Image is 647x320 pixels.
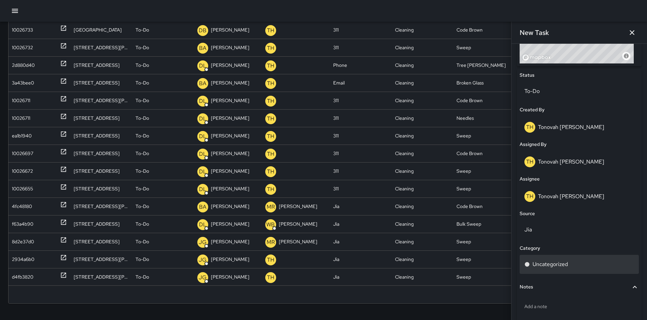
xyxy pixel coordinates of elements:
p: DL [199,185,206,193]
p: [PERSON_NAME] [211,251,249,268]
p: To-Do [136,268,149,286]
p: DL [199,97,206,105]
div: 10026732 [12,39,33,56]
p: [PERSON_NAME] [211,21,249,39]
p: [PERSON_NAME] [211,92,249,109]
div: 1069 Howard Street [70,197,132,215]
div: 311 [330,39,392,56]
div: Cleaning [392,92,453,109]
div: Sweep [453,233,515,250]
p: [PERSON_NAME] [211,233,249,250]
div: 1288 Howard Street [70,92,132,109]
div: f63a4b90 [12,215,33,233]
p: To-Do [136,127,149,145]
div: 3a43bee0 [12,74,34,92]
div: Sweep [453,39,515,56]
div: 311 [330,180,392,197]
div: 2d880d40 [12,57,35,74]
p: JG [199,238,206,246]
p: MR [267,203,275,211]
p: TH [267,26,274,35]
div: 311 [330,162,392,180]
div: 10026655 [12,180,33,197]
p: [PERSON_NAME] [211,57,249,74]
div: Cleaning [392,180,453,197]
p: [PERSON_NAME] [211,127,249,145]
div: Cleaning [392,74,453,92]
p: To-Do [136,92,149,109]
div: 165 9th Street [70,109,132,127]
div: Code Brown [453,21,515,39]
p: BA [199,203,206,211]
p: To-Do [136,57,149,74]
div: Jia [330,233,392,250]
div: 757 Brannan Street [70,268,132,286]
p: WB [266,221,275,229]
div: ea1b1940 [12,127,32,145]
p: DL [199,115,206,123]
div: Cleaning [392,233,453,250]
div: 2934a6b0 [12,251,34,268]
div: Cleaning [392,197,453,215]
p: [PERSON_NAME] [211,74,249,92]
div: Needles [453,109,515,127]
p: TH [267,132,274,140]
p: TH [267,168,274,176]
div: Cleaning [392,145,453,162]
p: To-Do [136,39,149,56]
div: Cleaning [392,39,453,56]
p: TH [267,150,274,158]
div: 1047 Minna Street [70,21,132,39]
div: 778 Natoma Street [70,215,132,233]
p: To-Do [136,74,149,92]
div: 251 9th Street [70,127,132,145]
div: 311 [330,92,392,109]
div: Jia [330,250,392,268]
p: BA [199,79,206,88]
p: TH [267,44,274,52]
p: [PERSON_NAME] [279,215,317,233]
p: DL [199,150,206,158]
p: TH [267,115,274,123]
p: [PERSON_NAME] [279,198,317,215]
div: Cleaning [392,268,453,286]
div: Email [330,74,392,92]
div: Code Brown [453,92,515,109]
p: TH [267,62,274,70]
div: Code Brown [453,197,515,215]
p: [PERSON_NAME] [211,39,249,56]
div: Cleaning [392,109,453,127]
div: 706 Natoma Street [70,162,132,180]
div: Jia [330,215,392,233]
div: 311 [330,127,392,145]
div: Sweep [453,162,515,180]
p: TH [267,97,274,105]
div: 650 7th Street [70,233,132,250]
div: Phone [330,56,392,74]
div: Cleaning [392,127,453,145]
p: DB [199,26,206,35]
div: d4fb3820 [12,268,33,286]
div: 10026711 [12,110,30,127]
div: Cleaning [392,162,453,180]
p: [PERSON_NAME] [211,215,249,233]
p: To-Do [136,110,149,127]
div: 139 Harriet Street [70,39,132,56]
p: [PERSON_NAME] [211,198,249,215]
div: 785 Brannan Street [70,250,132,268]
p: To-Do [136,145,149,162]
p: TH [267,79,274,88]
p: [PERSON_NAME] [279,233,317,250]
p: JG [199,274,206,282]
p: To-Do [136,215,149,233]
div: 311 [330,109,392,127]
div: 311 [330,145,392,162]
div: 786 Minna Street [70,145,132,162]
p: JG [199,256,206,264]
div: 10026711 [12,92,30,109]
p: To-Do [136,21,149,39]
div: Jia [330,197,392,215]
p: [PERSON_NAME] [211,145,249,162]
div: Sweep [453,180,515,197]
p: DL [199,132,206,140]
